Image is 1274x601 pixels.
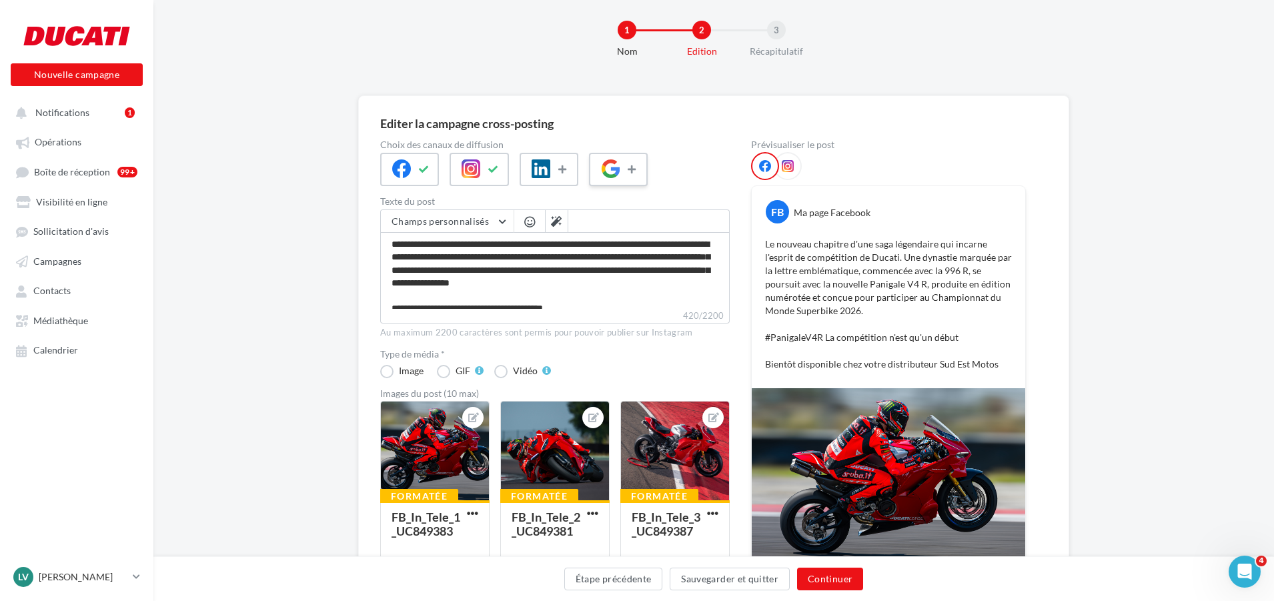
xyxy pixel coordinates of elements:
[8,249,145,273] a: Campagnes
[794,206,870,219] div: Ma page Facebook
[33,285,71,297] span: Contacts
[380,197,730,206] label: Texte du post
[33,315,88,326] span: Médiathèque
[39,570,127,584] p: [PERSON_NAME]
[125,107,135,118] div: 1
[513,366,538,376] div: Vidéo
[767,21,786,39] div: 3
[381,210,514,233] button: Champs personnalisés
[392,510,460,538] div: FB_In_Tele_1_UC849383
[18,570,29,584] span: Lv
[380,327,730,339] div: Au maximum 2200 caractères sont permis pour pouvoir publier sur Instagram
[512,510,580,538] div: FB_In_Tele_2_UC849381
[618,21,636,39] div: 1
[500,489,578,504] div: Formatée
[380,489,458,504] div: Formatée
[797,568,863,590] button: Continuer
[8,129,145,153] a: Opérations
[8,308,145,332] a: Médiathèque
[692,21,711,39] div: 2
[765,237,1012,371] p: Le nouveau chapitre d'une saga légendaire qui incarne l'esprit de compétition de Ducati. Une dyna...
[392,215,489,227] span: Champs personnalisés
[380,389,730,398] div: Images du post (10 max)
[380,350,730,359] label: Type de média *
[11,564,143,590] a: Lv [PERSON_NAME]
[8,338,145,362] a: Calendrier
[8,278,145,302] a: Contacts
[670,568,790,590] button: Sauvegarder et quitter
[734,45,819,58] div: Récapitulatif
[8,219,145,243] a: Sollicitation d'avis
[659,45,744,58] div: Edition
[584,45,670,58] div: Nom
[380,140,730,149] label: Choix des canaux de diffusion
[380,117,554,129] div: Editer la campagne cross-posting
[632,510,700,538] div: FB_In_Tele_3_UC849387
[36,196,107,207] span: Visibilité en ligne
[456,366,470,376] div: GIF
[620,489,698,504] div: Formatée
[8,100,140,124] button: Notifications 1
[11,63,143,86] button: Nouvelle campagne
[766,200,789,223] div: FB
[399,366,424,376] div: Image
[380,309,730,324] label: 420/2200
[117,167,137,177] div: 99+
[33,345,78,356] span: Calendrier
[751,140,1026,149] div: Prévisualiser le post
[564,568,663,590] button: Étape précédente
[8,189,145,213] a: Visibilité en ligne
[33,255,81,267] span: Campagnes
[1256,556,1267,566] span: 4
[8,159,145,184] a: Boîte de réception99+
[34,166,110,177] span: Boîte de réception
[33,226,109,237] span: Sollicitation d'avis
[1229,556,1261,588] iframe: Intercom live chat
[35,107,89,118] span: Notifications
[35,137,81,148] span: Opérations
